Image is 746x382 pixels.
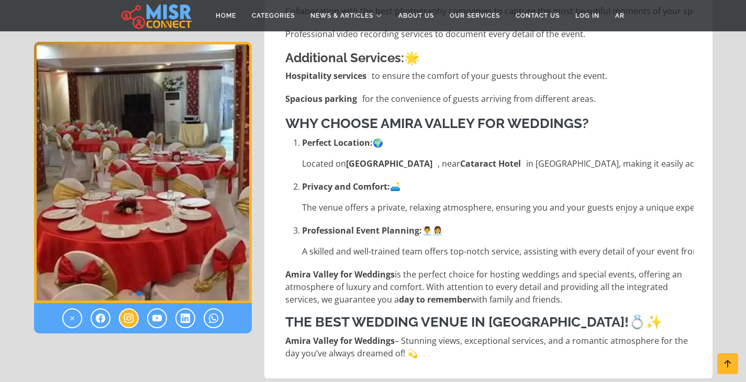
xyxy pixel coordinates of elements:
li: Located on , near in [GEOGRAPHIC_DATA], making it easily accessible from [GEOGRAPHIC_DATA] and su... [302,157,694,170]
span: Go to slide 2 [137,292,141,296]
h3: 💍✨ [285,314,694,330]
strong: Professional Event Planning: [302,225,422,236]
span: News & Articles [310,11,373,20]
a: Our Services [442,6,508,26]
a: About Us [391,6,442,26]
p: is the perfect choice for hosting weddings and special events, offering an atmosphere of luxury a... [285,268,694,306]
strong: Amira Valley for Weddings [285,269,395,280]
li: for the convenience of guests arriving from different areas. [285,92,694,105]
strong: Spacious parking [285,92,357,105]
span: Go to slide 1 [128,292,132,296]
p: 👨‍💼👩‍💼 [302,224,694,237]
li: The venue offers a private, relaxing atmosphere, ensuring you and your guests enjoy a unique expe... [302,201,694,214]
li: A skilled and well-trained team offers top-notch service, assisting with every detail of your eve... [302,245,694,258]
strong: The Best Wedding Venue in [GEOGRAPHIC_DATA]! [285,314,629,330]
img: Amira Valley For Weddings [34,42,252,303]
div: 2 / 4 [34,42,252,303]
strong: Additional Services: [285,50,404,65]
p: 🛋️ [302,180,694,193]
a: Log in [567,6,607,26]
strong: Amira Valley for Weddings [285,335,395,346]
span: Go to slide 3 [145,292,149,296]
a: News & Articles [303,6,391,26]
strong: Privacy and Comfort: [302,181,390,192]
strong: day to remember [399,294,471,305]
a: Categories [244,6,303,26]
strong: Cataract Hotel [460,157,521,170]
strong: Why Choose Amira Valley for Weddings? [285,115,589,131]
a: Home [208,6,244,26]
a: AR [607,6,632,26]
strong: Perfect Location: [302,137,373,148]
img: main.misr_connect [121,3,192,29]
a: Contact Us [508,6,567,26]
p: – Stunning views, exceptional services, and a romantic atmosphere for the day you’ve always dream... [285,334,694,360]
strong: [GEOGRAPHIC_DATA] [346,157,432,170]
li: to ensure the comfort of your guests throughout the event. [285,70,694,82]
h4: 🌟 [285,51,694,66]
strong: Hospitality services [285,70,366,82]
p: 🌍 [302,136,694,149]
span: Go to slide 4 [153,292,158,296]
